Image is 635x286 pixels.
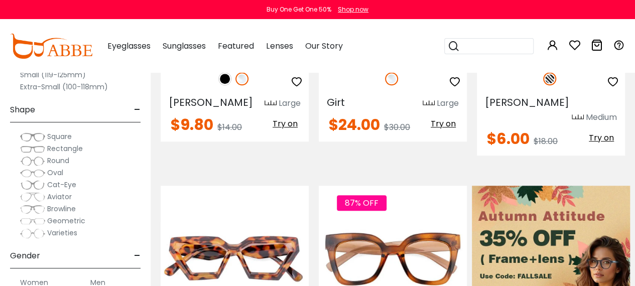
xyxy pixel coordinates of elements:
[586,131,617,145] button: Try on
[47,228,77,238] span: Varieties
[217,121,242,133] span: $14.00
[47,144,83,154] span: Rectangle
[270,117,301,130] button: Try on
[134,98,141,122] span: -
[169,95,253,109] span: [PERSON_NAME]
[20,144,45,154] img: Rectangle.png
[47,168,63,178] span: Oval
[47,216,85,226] span: Geometric
[134,244,141,268] span: -
[47,156,69,166] span: Round
[384,121,410,133] span: $30.00
[47,192,72,202] span: Aviator
[423,100,435,107] img: size ruler
[107,40,151,52] span: Eyeglasses
[10,244,40,268] span: Gender
[10,34,92,59] img: abbeglasses.com
[20,132,45,142] img: Square.png
[589,132,614,144] span: Try on
[487,128,530,150] span: $6.00
[20,168,45,178] img: Oval.png
[20,81,108,93] label: Extra-Small (100-118mm)
[47,180,76,190] span: Cat-Eye
[338,5,368,14] div: Shop now
[333,5,368,14] a: Shop now
[572,114,584,121] img: size ruler
[47,131,72,141] span: Square
[337,195,387,211] span: 87% OFF
[163,40,206,52] span: Sunglasses
[20,156,45,166] img: Round.png
[20,69,86,81] label: Small (119-125mm)
[485,95,569,109] span: [PERSON_NAME]
[273,118,298,129] span: Try on
[20,180,45,190] img: Cat-Eye.png
[305,40,342,52] span: Our Story
[327,95,345,109] span: Girt
[20,216,45,226] img: Geometric.png
[20,204,45,214] img: Browline.png
[235,72,248,85] img: Clear
[20,228,45,239] img: Varieties.png
[266,40,293,52] span: Lenses
[431,118,456,129] span: Try on
[267,5,331,14] div: Buy One Get One 50%
[543,72,556,85] img: Pattern
[47,204,76,214] span: Browline
[171,114,213,135] span: $9.80
[218,40,254,52] span: Featured
[385,72,398,85] img: Clear
[586,111,617,123] div: Medium
[428,117,459,130] button: Try on
[279,97,301,109] div: Large
[265,100,277,107] img: size ruler
[534,135,558,147] span: $18.00
[20,192,45,202] img: Aviator.png
[329,114,380,135] span: $24.00
[10,98,35,122] span: Shape
[218,72,231,85] img: Black
[437,97,459,109] div: Large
